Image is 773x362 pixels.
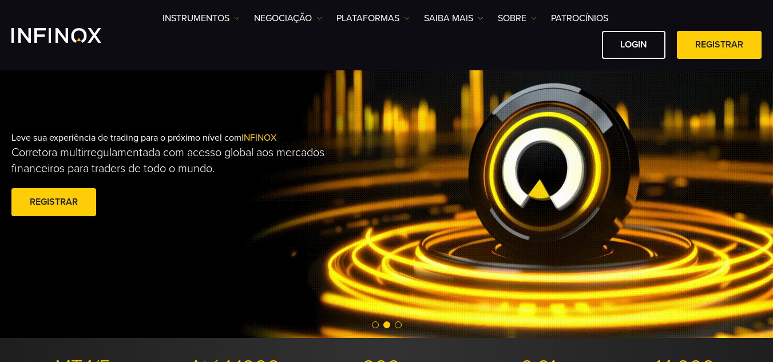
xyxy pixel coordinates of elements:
[498,11,537,25] a: SOBRE
[336,11,410,25] a: PLATAFORMAS
[395,321,402,328] span: Go to slide 3
[372,321,379,328] span: Go to slide 1
[11,28,128,43] a: INFINOX Logo
[11,145,330,177] p: Corretora multirregulamentada com acesso global aos mercados financeiros para traders de todo o m...
[11,114,409,237] div: Leve sua experiência de trading para o próximo nível com
[424,11,483,25] a: Saiba mais
[677,31,762,59] a: Registrar
[11,188,96,216] a: Registrar
[551,11,608,25] a: Patrocínios
[162,11,240,25] a: Instrumentos
[241,132,276,144] span: INFINOX
[254,11,322,25] a: NEGOCIAÇÃO
[383,321,390,328] span: Go to slide 2
[602,31,665,59] a: Login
